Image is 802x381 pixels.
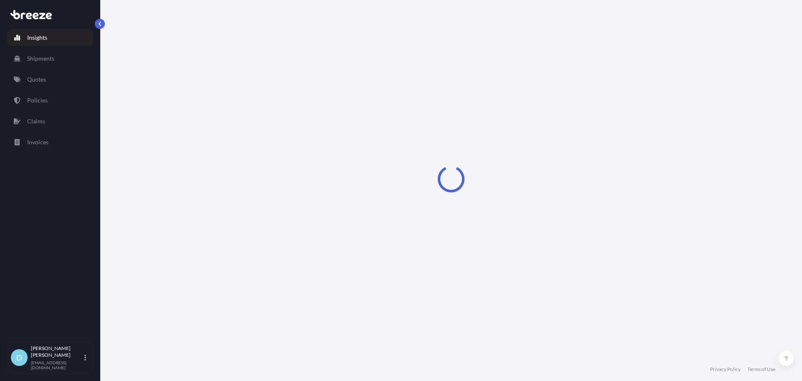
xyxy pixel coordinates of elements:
p: Quotes [27,75,46,84]
p: [EMAIL_ADDRESS][DOMAIN_NAME] [31,360,83,370]
p: Policies [27,96,48,105]
p: [PERSON_NAME] [PERSON_NAME] [31,345,83,358]
a: Insights [7,29,93,46]
a: Invoices [7,134,93,151]
a: Terms of Use [747,366,775,373]
span: D [16,353,22,362]
a: Quotes [7,71,93,88]
p: Shipments [27,54,54,63]
p: Insights [27,33,47,42]
a: Policies [7,92,93,109]
a: Claims [7,113,93,130]
p: Invoices [27,138,48,146]
p: Claims [27,117,45,125]
a: Shipments [7,50,93,67]
a: Privacy Policy [710,366,741,373]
